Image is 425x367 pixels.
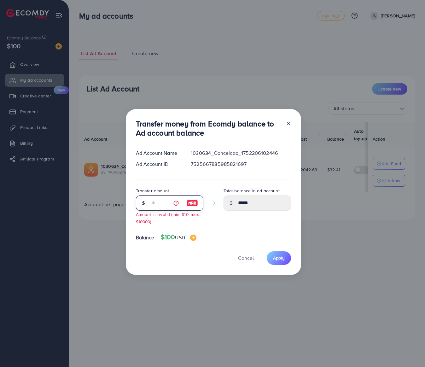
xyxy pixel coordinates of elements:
[136,119,281,137] h3: Transfer money from Ecomdy balance to Ad account balance
[224,188,280,194] label: Total balance in ad account
[175,234,185,241] span: USD
[131,160,186,168] div: Ad Account ID
[136,188,169,194] label: Transfer amount
[136,234,156,241] span: Balance:
[131,149,186,157] div: Ad Account Name
[398,339,420,362] iframe: Chat
[190,235,196,241] img: image
[238,254,254,261] span: Cancel
[273,255,285,261] span: Apply
[186,160,296,168] div: 7525667835985821697
[186,149,296,157] div: 1030634_Conceicao_1752206102446
[161,233,196,241] h4: $100
[230,251,262,265] button: Cancel
[267,251,291,265] button: Apply
[187,199,198,207] img: image
[136,211,200,224] small: Amount is invalid (min: $10, max: $10000)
